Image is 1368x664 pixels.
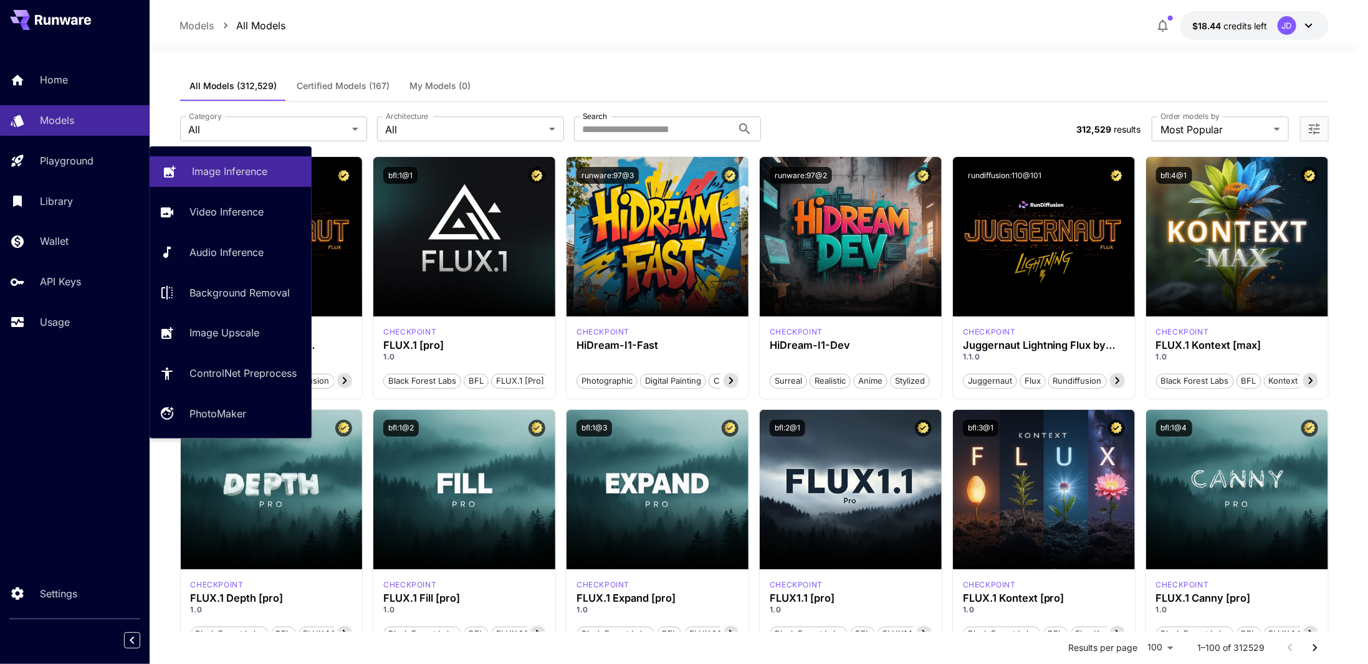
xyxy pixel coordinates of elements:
span: flux [1020,375,1045,387]
p: Audio Inference [189,245,264,260]
span: FLUX.1 Canny [pro] [1265,628,1349,640]
div: JD [1278,16,1296,35]
button: Open more filters [1307,121,1322,137]
span: Black Forest Labs [384,375,461,387]
span: Most Popular [1160,122,1269,137]
div: fluxpro [383,579,436,590]
a: Image Inference [150,156,312,187]
h3: FLUX.1 Depth [pro] [191,592,353,604]
div: Collapse sidebar [133,629,150,652]
button: bfl:2@1 [770,420,805,437]
div: HiDream Dev [770,326,823,338]
p: 1–100 of 312529 [1198,642,1265,654]
p: PhotoMaker [189,406,246,421]
span: All Models (312,529) [190,80,277,92]
p: checkpoint [576,579,629,590]
div: fluxpro [191,579,244,590]
label: Category [189,111,222,121]
p: Usage [40,315,70,330]
p: checkpoint [770,579,823,590]
span: BFL [658,628,681,640]
span: Kontext [1265,375,1303,387]
p: Image Inference [192,164,267,179]
span: FLUX1.1 [pro] [878,628,938,640]
span: All [386,122,544,137]
div: HiDream Fast [576,326,629,338]
span: Cinematic [709,375,756,387]
p: API Keys [40,274,81,289]
p: All Models [237,18,286,33]
div: fluxpro [1156,579,1209,590]
p: Settings [40,586,77,601]
h3: HiDream-I1-Fast [576,339,739,351]
button: Certified Model – Vetted for best performance and includes a commercial license. [335,420,352,437]
p: Home [40,72,68,87]
button: Certified Model – Vetted for best performance and includes a commercial license. [722,420,739,437]
p: ControlNet Preprocess [189,366,297,381]
span: FLUX.1 [pro] [492,375,548,387]
button: Certified Model – Vetted for best performance and includes a commercial license. [529,420,545,437]
button: Go to next page [1303,635,1327,660]
span: juggernaut [964,375,1016,387]
span: Certified Models (167) [297,80,390,92]
p: checkpoint [963,579,1016,590]
span: 312,529 [1076,124,1111,135]
h3: FLUX.1 Fill [pro] [383,592,545,604]
p: 1.0 [383,351,545,363]
div: FLUX.1 Kontext [pro] [963,579,1016,590]
a: ControlNet Preprocess [150,358,312,389]
span: Black Forest Labs [1157,375,1233,387]
label: Search [583,111,607,121]
span: Stylized [891,375,929,387]
button: Certified Model – Vetted for best performance and includes a commercial license. [1108,167,1125,184]
button: Certified Model – Vetted for best performance and includes a commercial license. [1108,420,1125,437]
div: FLUX.1 Canny [pro] [1156,592,1318,604]
p: 1.0 [191,604,353,615]
span: Realistic [810,375,850,387]
p: Models [180,18,214,33]
button: runware:97@3 [576,167,639,184]
h3: FLUX1.1 [pro] [770,592,932,604]
p: Results per page [1069,642,1138,654]
a: PhotoMaker [150,399,312,429]
span: Black Forest Labs [1157,628,1233,640]
p: checkpoint [191,579,244,590]
div: FLUX.1 [pro] [383,339,545,351]
div: $18.44111 [1193,19,1268,32]
p: 1.0 [1156,604,1318,615]
span: rundiffusion [1049,375,1106,387]
span: FLUX.1 Fill [pro] [492,628,562,640]
p: 1.0 [383,604,545,615]
button: bfl:1@3 [576,420,612,437]
button: bfl:4@1 [1156,167,1192,184]
button: $18.44111 [1180,11,1329,40]
p: Models [40,113,74,128]
p: 1.0 [576,604,739,615]
button: bfl:3@1 [963,420,998,437]
button: runware:97@2 [770,167,832,184]
button: Certified Model – Vetted for best performance and includes a commercial license. [915,420,932,437]
div: fluxpro [383,326,436,338]
span: BFL [464,375,488,387]
span: All [189,122,347,137]
p: checkpoint [576,326,629,338]
button: Certified Model – Vetted for best performance and includes a commercial license. [915,167,932,184]
h3: FLUX.1 Kontext [pro] [963,592,1125,604]
button: bfl:1@4 [1156,420,1192,437]
button: bfl:1@1 [383,167,418,184]
a: Image Upscale [150,318,312,348]
p: 1.1.0 [963,351,1125,363]
span: BFL [1044,628,1068,640]
p: checkpoint [383,579,436,590]
p: checkpoint [963,326,1016,338]
h3: FLUX.1 Expand [pro] [576,592,739,604]
h3: Juggernaut Lightning Flux by RunDiffusion [963,339,1125,351]
span: BFL [1237,375,1261,387]
span: Surreal [770,375,806,387]
a: Background Removal [150,277,312,308]
span: Flux Kontext [1071,628,1128,640]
